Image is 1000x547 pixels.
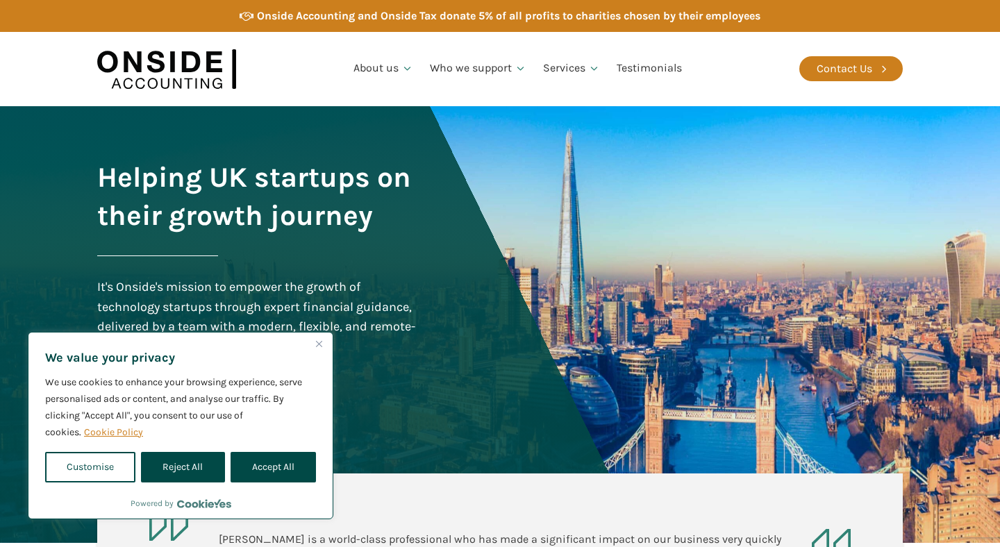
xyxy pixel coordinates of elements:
a: Services [535,45,608,92]
a: Visit CookieYes website [177,499,231,508]
div: We value your privacy [28,332,333,519]
div: It's Onside's mission to empower the growth of technology startups through expert financial guida... [97,277,419,357]
div: Powered by [131,496,231,510]
a: Who we support [422,45,535,92]
div: Contact Us [817,60,872,78]
p: We value your privacy [45,349,316,366]
a: Testimonials [608,45,690,92]
button: Accept All [231,452,316,482]
img: Close [316,341,322,347]
a: About us [345,45,422,92]
div: Onside Accounting and Onside Tax donate 5% of all profits to charities chosen by their employees [257,7,760,25]
img: Onside Accounting [97,42,236,96]
a: Cookie Policy [83,426,144,439]
button: Reject All [141,452,224,482]
button: Close [310,335,327,352]
h1: Helping UK startups on their growth journey [97,158,419,235]
button: Customise [45,452,135,482]
a: Contact Us [799,56,903,81]
p: We use cookies to enhance your browsing experience, serve personalised ads or content, and analys... [45,374,316,441]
